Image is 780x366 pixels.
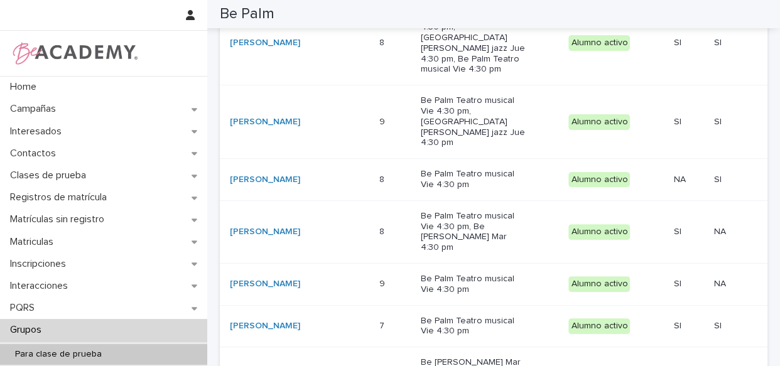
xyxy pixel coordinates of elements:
[230,117,300,127] a: [PERSON_NAME]
[220,200,767,263] tr: [PERSON_NAME] 88 Be Palm Teatro musical Vie 4:30 pm, Be [PERSON_NAME] Mar 4:30 pmAlumno activoSIS...
[421,11,526,75] p: Be [PERSON_NAME] Mar 4:30 pm, [GEOGRAPHIC_DATA][PERSON_NAME] jazz Jue 4:30 pm, Be Palm Teatro mus...
[674,35,684,48] p: SI
[714,318,724,331] p: SI
[379,114,387,127] p: 9
[5,302,45,314] p: PQRS
[220,5,274,23] h2: Be Palm
[421,316,526,337] p: Be Palm Teatro musical Vie 4:30 pm
[5,103,66,115] p: Campañas
[379,224,387,237] p: 8
[379,172,387,185] p: 8
[220,159,767,201] tr: [PERSON_NAME] 88 Be Palm Teatro musical Vie 4:30 pmAlumno activoNANA SISI
[568,114,630,130] div: Alumno activo
[5,191,117,203] p: Registros de matrícula
[714,224,729,237] p: NA
[5,81,46,93] p: Home
[421,95,526,148] p: Be Palm Teatro musical Vie 4:30 pm, [GEOGRAPHIC_DATA][PERSON_NAME] jazz Jue 4:30 pm
[714,35,724,48] p: SI
[5,126,72,137] p: Interesados
[568,318,630,334] div: Alumno activo
[421,169,526,190] p: Be Palm Teatro musical Vie 4:30 pm
[674,276,684,289] p: SI
[220,305,767,347] tr: [PERSON_NAME] 77 Be Palm Teatro musical Vie 4:30 pmAlumno activoSISI SISI
[10,41,139,66] img: WPrjXfSUmiLcdUfaYY4Q
[674,318,684,331] p: SI
[379,318,387,331] p: 7
[230,38,300,48] a: [PERSON_NAME]
[421,274,526,295] p: Be Palm Teatro musical Vie 4:30 pm
[5,148,66,159] p: Contactos
[674,224,684,237] p: SI
[674,172,688,185] p: NA
[5,324,51,336] p: Grupos
[421,211,526,253] p: Be Palm Teatro musical Vie 4:30 pm, Be [PERSON_NAME] Mar 4:30 pm
[230,175,300,185] a: [PERSON_NAME]
[674,114,684,127] p: SI
[379,35,387,48] p: 8
[220,85,767,159] tr: [PERSON_NAME] 99 Be Palm Teatro musical Vie 4:30 pm, [GEOGRAPHIC_DATA][PERSON_NAME] jazz Jue 4:30...
[230,279,300,289] a: [PERSON_NAME]
[5,280,78,292] p: Interacciones
[568,224,630,240] div: Alumno activo
[5,258,76,270] p: Inscripciones
[230,321,300,331] a: [PERSON_NAME]
[5,236,63,248] p: Matriculas
[568,276,630,292] div: Alumno activo
[568,172,630,188] div: Alumno activo
[220,263,767,305] tr: [PERSON_NAME] 99 Be Palm Teatro musical Vie 4:30 pmAlumno activoSISI NANA
[5,170,96,181] p: Clases de prueba
[230,227,300,237] a: [PERSON_NAME]
[5,349,112,360] p: Para clase de prueba
[220,1,767,85] tr: [PERSON_NAME] 88 Be [PERSON_NAME] Mar 4:30 pm, [GEOGRAPHIC_DATA][PERSON_NAME] jazz Jue 4:30 pm, B...
[5,213,114,225] p: Matrículas sin registro
[379,276,387,289] p: 9
[714,276,729,289] p: NA
[714,172,724,185] p: SI
[714,114,724,127] p: SI
[568,35,630,51] div: Alumno activo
